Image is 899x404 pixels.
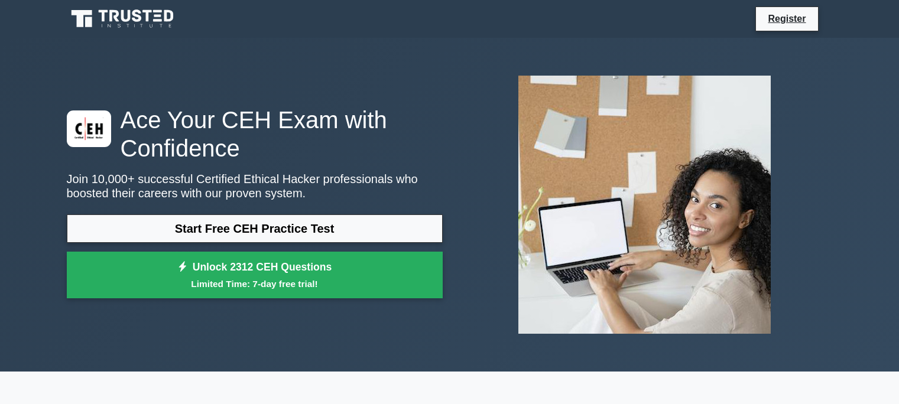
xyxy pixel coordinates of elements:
[82,277,428,291] small: Limited Time: 7-day free trial!
[67,252,443,299] a: Unlock 2312 CEH QuestionsLimited Time: 7-day free trial!
[67,106,443,162] h1: Ace Your CEH Exam with Confidence
[67,172,443,200] p: Join 10,000+ successful Certified Ethical Hacker professionals who boosted their careers with our...
[67,214,443,243] a: Start Free CEH Practice Test
[761,11,813,26] a: Register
